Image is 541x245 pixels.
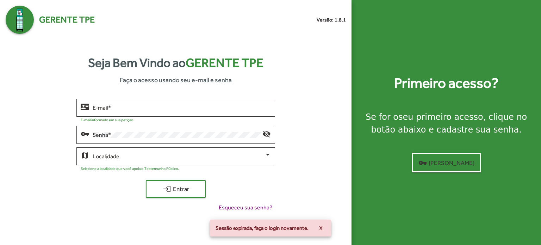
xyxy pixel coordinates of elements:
[163,185,171,193] mat-icon: login
[146,180,206,198] button: Entrar
[398,112,483,122] strong: seu primeiro acesso
[216,225,309,232] span: Sessão expirada, faça o login novamente.
[88,54,263,72] strong: Seja Bem Vindo ao
[186,56,263,70] span: Gerente TPE
[39,13,95,26] span: Gerente TPE
[81,166,179,171] mat-hint: Selecione a localidade que você apoia o Testemunho Público.
[418,159,427,167] mat-icon: vpn_key
[317,16,346,24] small: Versão: 1.8.1
[412,153,481,172] button: [PERSON_NAME]
[152,183,199,195] span: Entrar
[319,222,323,234] span: X
[360,111,533,136] div: Se for o , clique no botão abaixo e cadastre sua senha.
[81,151,89,159] mat-icon: map
[6,6,34,34] img: Logo Gerente
[313,222,328,234] button: X
[394,73,498,94] strong: Primeiro acesso?
[120,75,232,85] span: Faça o acesso usando seu e-mail e senha
[81,129,89,138] mat-icon: vpn_key
[81,102,89,111] mat-icon: contact_mail
[418,157,474,169] span: [PERSON_NAME]
[81,118,134,122] mat-hint: E-mail informado em sua petição.
[219,203,272,212] span: Esqueceu sua senha?
[262,129,271,138] mat-icon: visibility_off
